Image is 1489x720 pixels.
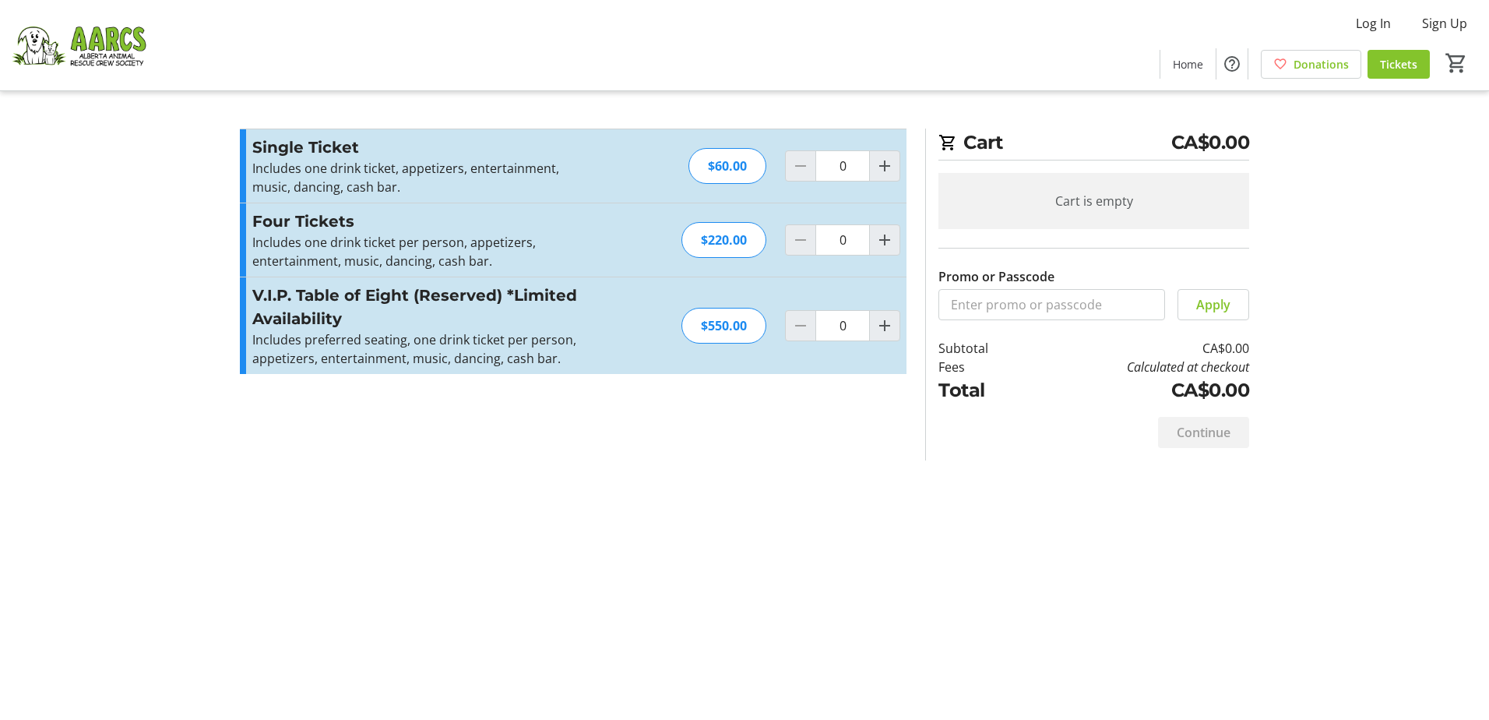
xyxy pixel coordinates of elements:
h3: Single Ticket [252,136,593,159]
label: Promo or Passcode [938,267,1054,286]
span: Donations [1294,56,1349,72]
input: Single Ticket Quantity [815,150,870,182]
td: CA$0.00 [1029,376,1249,404]
span: Log In [1356,14,1391,33]
p: Includes one drink ticket per person, appetizers, entertainment, music, dancing, cash bar. [252,233,593,270]
span: Tickets [1380,56,1417,72]
button: Apply [1177,289,1249,320]
td: Total [938,376,1029,404]
a: Donations [1261,50,1361,79]
input: Four Tickets Quantity [815,224,870,256]
div: Cart is empty [938,173,1249,229]
div: $550.00 [681,308,766,344]
h3: V.I.P. Table of Eight (Reserved) *Limited Availability [252,284,593,330]
td: Fees [938,358,1029,376]
button: Sign Up [1410,11,1480,36]
a: Home [1160,50,1216,79]
button: Help [1216,48,1248,79]
input: V.I.P. Table of Eight (Reserved) *Limited Availability Quantity [815,310,870,341]
input: Enter promo or passcode [938,289,1165,320]
button: Increment by one [870,225,899,255]
a: Tickets [1368,50,1430,79]
img: Alberta Animal Rescue Crew Society's Logo [9,6,148,84]
button: Increment by one [870,311,899,341]
button: Cart [1442,49,1470,77]
td: Subtotal [938,339,1029,358]
span: Sign Up [1422,14,1467,33]
span: CA$0.00 [1171,129,1250,157]
h2: Cart [938,129,1249,161]
p: Includes one drink ticket, appetizers, entertainment, music, dancing, cash bar. [252,159,593,196]
button: Increment by one [870,151,899,181]
span: Apply [1196,295,1230,314]
h3: Four Tickets [252,210,593,233]
span: Home [1173,56,1203,72]
td: Calculated at checkout [1029,358,1249,376]
div: $60.00 [688,148,766,184]
div: $220.00 [681,222,766,258]
button: Log In [1343,11,1403,36]
td: CA$0.00 [1029,339,1249,358]
p: Includes preferred seating, one drink ticket per person, appetizers, entertainment, music, dancin... [252,330,593,368]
